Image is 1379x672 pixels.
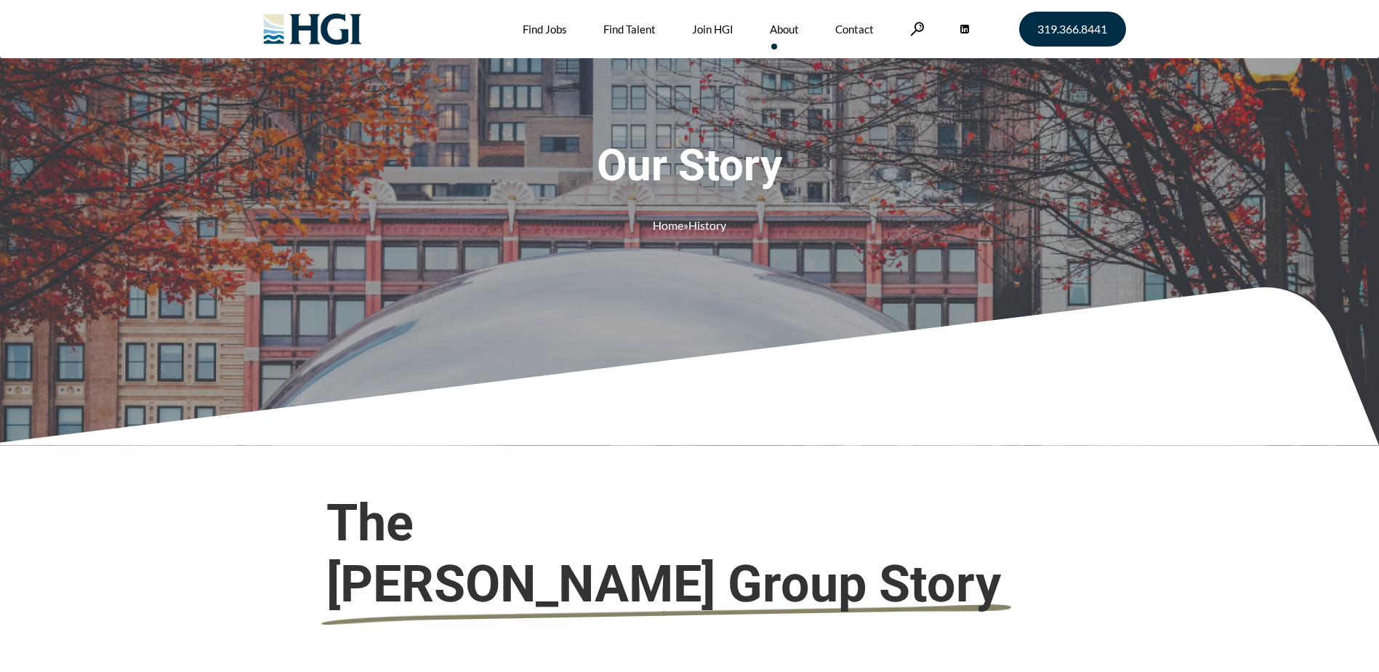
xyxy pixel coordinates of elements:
[326,492,1053,615] span: The
[1037,23,1107,35] span: 319.366.8441
[326,553,1001,615] u: [PERSON_NAME] Group Story
[653,218,726,232] span: »
[479,140,901,192] span: Our Story
[910,22,925,36] a: Search
[653,218,683,232] a: Home
[1019,12,1126,47] a: 319.366.8441
[688,218,726,232] span: History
